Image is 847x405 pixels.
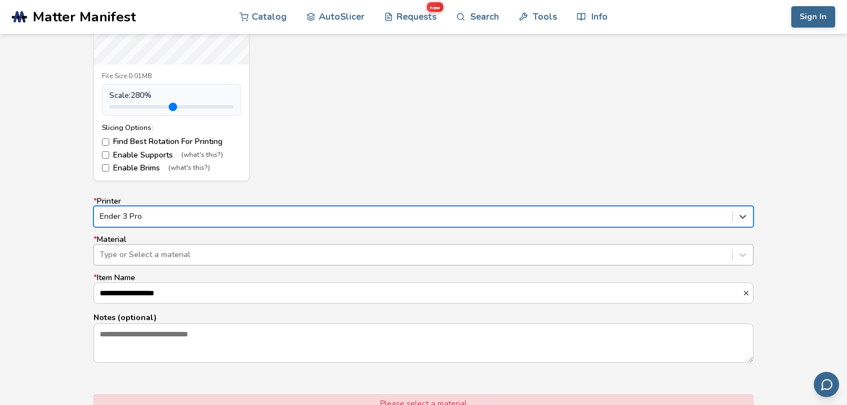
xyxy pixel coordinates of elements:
[791,6,835,28] button: Sign In
[100,250,102,259] input: *MaterialType or Select a material
[93,312,754,323] p: Notes (optional)
[102,164,109,172] input: Enable Brims(what's this?)
[102,151,109,159] input: Enable Supports(what's this?)
[427,2,443,12] span: new
[33,9,136,25] span: Matter Manifest
[93,197,754,227] label: Printer
[109,91,151,100] span: Scale: 280 %
[168,164,210,172] span: (what's this?)
[94,283,742,303] input: *Item Name
[814,372,839,397] button: Send feedback via email
[102,151,241,160] label: Enable Supports
[181,151,223,159] span: (what's this?)
[102,137,241,146] label: Find Best Rotation For Printing
[93,235,754,265] label: Material
[102,164,241,173] label: Enable Brims
[102,73,241,80] div: File Size: 0.01MB
[742,289,753,297] button: *Item Name
[102,138,109,146] input: Find Best Rotation For Printing
[102,124,241,132] div: Slicing Options:
[93,273,754,304] label: Item Name
[94,324,753,362] textarea: Notes (optional)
